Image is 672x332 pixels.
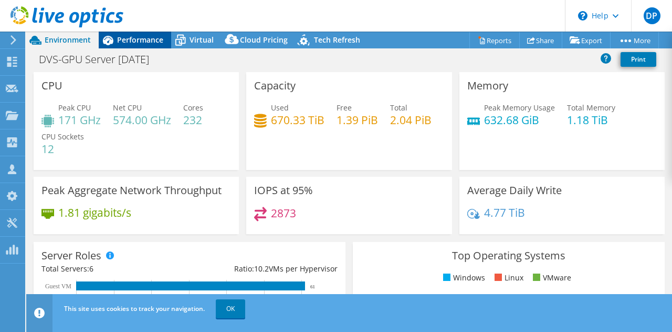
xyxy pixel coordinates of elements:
[41,185,222,196] h3: Peak Aggregate Network Throughput
[190,263,338,275] div: Ratio: VMs per Hypervisor
[254,264,269,274] span: 10.2
[467,185,562,196] h3: Average Daily Write
[254,80,296,92] h3: Capacity
[240,35,288,45] span: Cloud Pricing
[41,143,84,155] h4: 12
[562,32,611,48] a: Export
[41,263,190,275] div: Total Servers:
[310,284,315,289] text: 61
[183,114,203,126] h4: 232
[64,304,205,313] span: This site uses cookies to track your navigation.
[190,35,214,45] span: Virtual
[117,35,163,45] span: Performance
[530,272,571,284] li: VMware
[254,185,313,196] h3: IOPS at 95%
[113,103,142,113] span: Net CPU
[271,207,296,219] h4: 2873
[567,114,615,126] h4: 1.18 TiB
[621,52,656,67] a: Print
[216,299,245,318] a: OK
[34,54,165,65] h1: DVS-GPU Server [DATE]
[337,103,352,113] span: Free
[390,114,432,126] h4: 2.04 PiB
[644,7,660,24] span: DP
[45,283,71,290] text: Guest VM
[183,103,203,113] span: Cores
[45,35,91,45] span: Environment
[314,35,360,45] span: Tech Refresh
[610,32,659,48] a: More
[41,132,84,142] span: CPU Sockets
[484,207,525,218] h4: 4.77 TiB
[467,80,508,92] h3: Memory
[58,103,91,113] span: Peak CPU
[271,114,324,126] h4: 670.33 TiB
[89,264,93,274] span: 6
[469,32,520,48] a: Reports
[519,32,562,48] a: Share
[390,103,407,113] span: Total
[113,114,171,126] h4: 574.00 GHz
[41,80,62,92] h3: CPU
[41,250,101,261] h3: Server Roles
[440,272,485,284] li: Windows
[361,250,657,261] h3: Top Operating Systems
[58,114,101,126] h4: 171 GHz
[58,207,131,218] h4: 1.81 gigabits/s
[484,103,555,113] span: Peak Memory Usage
[492,272,523,284] li: Linux
[484,114,555,126] h4: 632.68 GiB
[337,114,378,126] h4: 1.39 PiB
[578,11,587,21] svg: \n
[271,103,289,113] span: Used
[567,103,615,113] span: Total Memory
